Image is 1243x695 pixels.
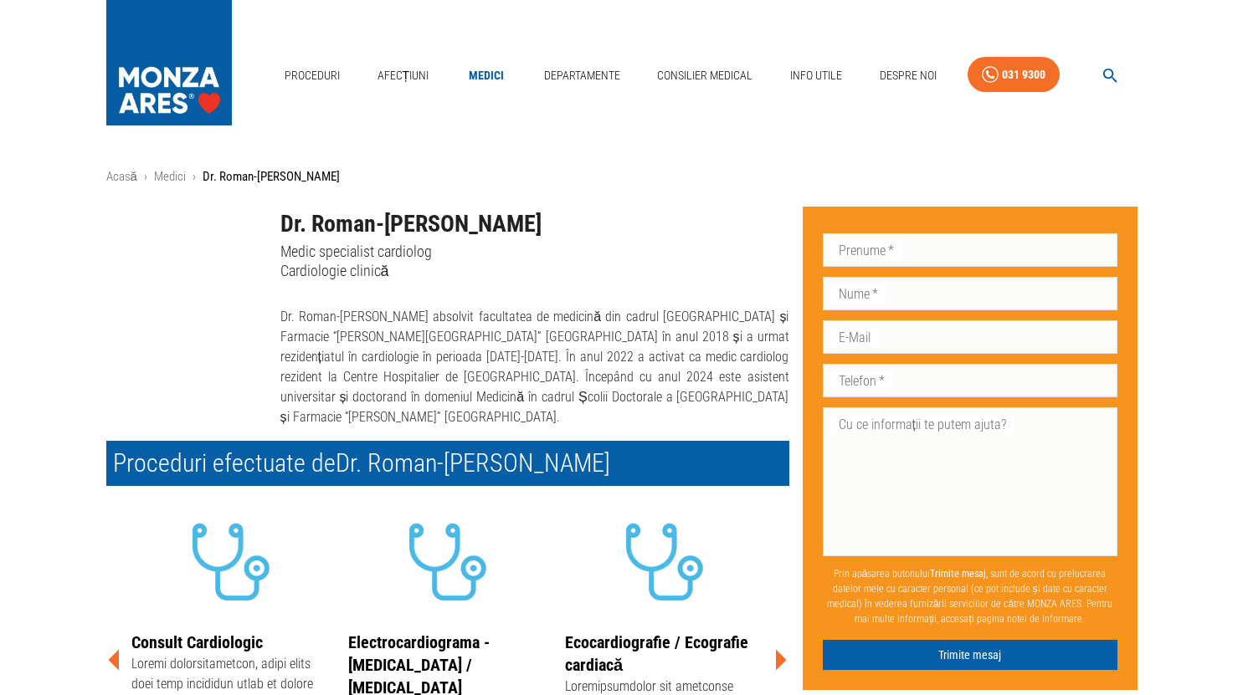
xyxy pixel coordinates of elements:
[650,59,759,93] a: Consilier Medical
[823,640,1117,671] button: Trimite mesaj
[106,207,267,416] img: Dr. Roman-Pepine Diana
[280,207,789,242] h1: Dr. Roman-[PERSON_NAME]
[537,59,627,93] a: Departamente
[106,167,1138,187] nav: breadcrumb
[131,632,263,652] a: Consult Cardiologic
[193,167,196,187] li: ›
[144,167,147,187] li: ›
[278,59,347,93] a: Proceduri
[106,169,137,184] a: Acasă
[968,57,1060,93] a: 031 9300
[873,59,943,93] a: Despre Noi
[203,167,340,187] p: Dr. Roman-[PERSON_NAME]
[1002,64,1045,85] div: 031 9300
[280,242,789,261] p: Medic specialist cardiolog
[783,59,849,93] a: Info Utile
[930,568,986,580] b: Trimite mesaj
[565,632,748,675] a: Ecocardiografie / Ecografie cardiacă
[371,59,436,93] a: Afecțiuni
[280,307,789,427] p: Dr. Roman-[PERSON_NAME] absolvit facultatea de medicină din cadrul [GEOGRAPHIC_DATA] și Farmacie ...
[460,59,513,93] a: Medici
[106,441,789,486] h2: Proceduri efectuate de Dr. Roman-[PERSON_NAME]
[154,169,186,184] a: Medici
[823,560,1117,633] p: Prin apăsarea butonului , sunt de acord cu prelucrarea datelor mele cu caracter personal (ce pot ...
[280,261,789,280] p: Cardiologie clinică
